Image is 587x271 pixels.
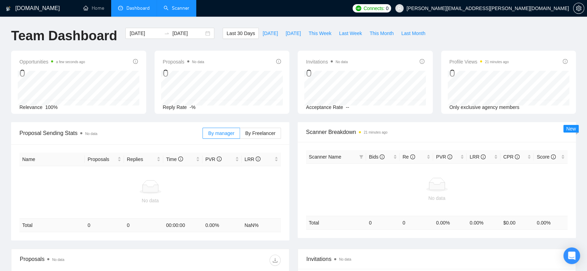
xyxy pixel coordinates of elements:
[380,154,385,159] span: info-circle
[163,58,204,66] span: Proposals
[19,104,42,110] span: Relevance
[276,59,281,64] span: info-circle
[356,6,361,11] img: upwork-logo.png
[501,216,534,229] td: $ 0.00
[164,31,170,36] span: to
[118,6,123,10] span: dashboard
[245,130,275,136] span: By Freelancer
[306,128,568,136] span: Scanner Breakdown
[126,5,150,11] span: Dashboard
[166,156,183,162] span: Time
[172,29,204,37] input: End date
[178,156,183,161] span: info-circle
[503,154,520,160] span: CPR
[164,5,189,11] a: searchScanner
[19,67,85,80] div: 0
[481,154,486,159] span: info-circle
[19,219,85,232] td: Total
[485,60,509,64] time: 21 minutes ago
[537,154,555,160] span: Score
[130,29,161,37] input: Start date
[447,154,452,159] span: info-circle
[208,130,234,136] span: By manager
[20,255,150,266] div: Proposals
[308,29,331,37] span: This Week
[282,28,305,39] button: [DATE]
[534,216,568,229] td: 0.00 %
[397,6,402,11] span: user
[401,29,425,37] span: Last Month
[366,28,397,39] button: This Month
[306,58,348,66] span: Invitations
[270,255,281,266] button: download
[85,153,124,166] th: Proposals
[563,59,568,64] span: info-circle
[515,154,520,159] span: info-circle
[19,153,85,166] th: Name
[223,28,259,39] button: Last 30 Days
[364,130,387,134] time: 21 minutes ago
[85,132,97,136] span: No data
[19,129,202,137] span: Proposal Sending Stats
[242,219,281,232] td: NaN %
[470,154,486,160] span: LRR
[449,67,509,80] div: 0
[386,5,389,12] span: 0
[336,60,348,64] span: No data
[202,219,242,232] td: 0.00 %
[335,28,366,39] button: Last Week
[11,28,117,44] h1: Team Dashboard
[52,258,64,262] span: No data
[306,104,343,110] span: Acceptance Rate
[400,216,433,229] td: 0
[436,154,452,160] span: PVR
[339,257,351,261] span: No data
[403,154,415,160] span: Re
[133,59,138,64] span: info-circle
[366,216,400,229] td: 0
[563,247,580,264] div: Open Intercom Messenger
[226,29,255,37] span: Last 30 Days
[573,6,584,11] a: setting
[88,155,116,163] span: Proposals
[364,5,385,12] span: Connects:
[19,58,85,66] span: Opportunities
[22,197,278,204] div: No data
[83,5,104,11] a: homeHome
[370,29,394,37] span: This Month
[358,152,365,162] span: filter
[309,194,565,202] div: No data
[306,216,366,229] td: Total
[309,154,341,160] span: Scanner Name
[205,156,222,162] span: PVR
[551,154,556,159] span: info-circle
[410,154,415,159] span: info-circle
[433,216,467,229] td: 0.00 %
[217,156,222,161] span: info-circle
[56,60,85,64] time: a few seconds ago
[369,154,385,160] span: Bids
[286,29,301,37] span: [DATE]
[449,104,520,110] span: Only exclusive agency members
[346,104,349,110] span: --
[245,156,261,162] span: LRR
[6,3,11,14] img: logo
[573,3,584,14] button: setting
[164,31,170,36] span: swap-right
[305,28,335,39] button: This Week
[85,219,124,232] td: 0
[163,219,202,232] td: 00:00:00
[306,255,567,263] span: Invitations
[163,67,204,80] div: 0
[124,153,163,166] th: Replies
[263,29,278,37] span: [DATE]
[420,59,424,64] span: info-circle
[306,67,348,80] div: 0
[45,104,58,110] span: 100%
[127,155,155,163] span: Replies
[163,104,187,110] span: Reply Rate
[359,155,363,159] span: filter
[566,126,576,132] span: New
[192,60,204,64] span: No data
